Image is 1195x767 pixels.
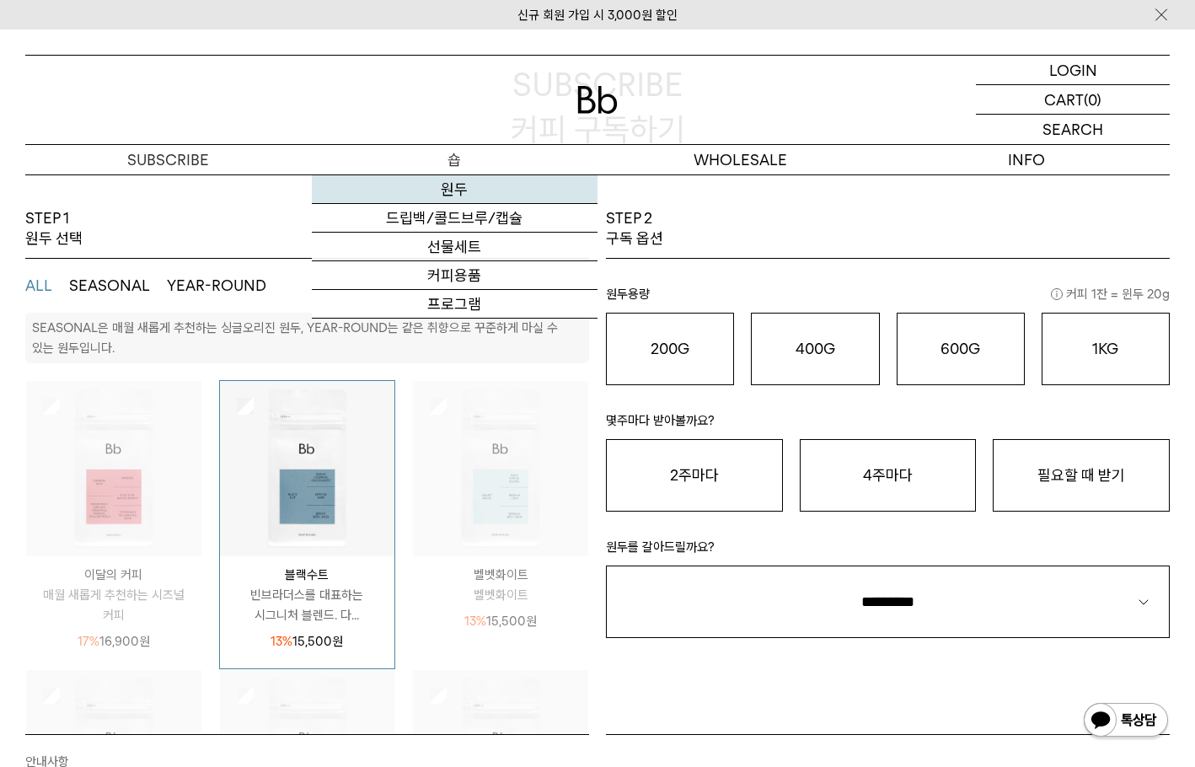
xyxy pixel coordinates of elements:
[78,634,99,649] span: 17%
[1044,85,1084,114] p: CART
[606,439,783,512] button: 2주마다
[220,585,395,625] p: 빈브라더스를 대표하는 시그니처 블렌드. 다...
[271,634,292,649] span: 13%
[413,585,588,605] p: 벨벳화이트
[26,585,201,625] p: 매월 새롭게 추천하는 시즈널 커피
[312,175,598,204] a: 원두
[597,145,884,174] p: WHOLESALE
[800,439,977,512] button: 4주마다
[25,276,52,296] button: ALL
[884,145,1171,174] p: INFO
[312,233,598,261] a: 선물세트
[1042,313,1170,385] button: 1KG
[517,8,678,23] a: 신규 회원 가입 시 3,000원 할인
[897,313,1025,385] button: 600G
[271,631,343,652] p: 15,500
[25,145,312,174] a: SUBSCRIBE
[606,208,663,249] p: STEP 2 구독 옵션
[751,313,879,385] button: 400G
[413,565,588,585] p: 벨벳화이트
[332,634,343,649] span: 원
[32,320,558,356] p: SEASONAL은 매월 새롭게 추천하는 싱글오리진 원두, YEAR-ROUND는 같은 취향으로 꾸준하게 마실 수 있는 원두입니다.
[976,85,1170,115] a: CART (0)
[464,611,537,631] p: 15,500
[976,56,1170,85] a: LOGIN
[69,276,150,296] button: SEASONAL
[940,340,980,357] o: 600G
[606,537,1170,566] p: 원두를 갈아드릴까요?
[220,381,395,556] img: 상품이미지
[1051,284,1170,304] span: 커피 1잔 = 윈두 20g
[1082,701,1170,742] img: 카카오톡 채널 1:1 채팅 버튼
[312,290,598,319] a: 프로그램
[167,276,266,296] button: YEAR-ROUND
[1049,56,1097,84] p: LOGIN
[606,284,1170,313] p: 원두용량
[1042,115,1103,144] p: SEARCH
[1084,85,1101,114] p: (0)
[413,381,588,556] img: 상품이미지
[26,565,201,585] p: 이달의 커피
[25,208,83,249] p: STEP 1 원두 선택
[312,145,598,174] a: 숍
[26,381,201,556] img: 상품이미지
[312,204,598,233] a: 드립백/콜드브루/캡슐
[464,614,486,629] span: 13%
[526,614,537,629] span: 원
[1092,340,1118,357] o: 1KG
[606,313,734,385] button: 200G
[796,340,835,357] o: 400G
[220,565,395,585] p: 블랙수트
[78,631,150,652] p: 16,900
[312,261,598,290] a: 커피용품
[577,86,618,114] img: 로고
[993,439,1170,512] button: 필요할 때 받기
[651,340,689,357] o: 200G
[139,634,150,649] span: 원
[606,410,1170,439] p: 몇주마다 받아볼까요?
